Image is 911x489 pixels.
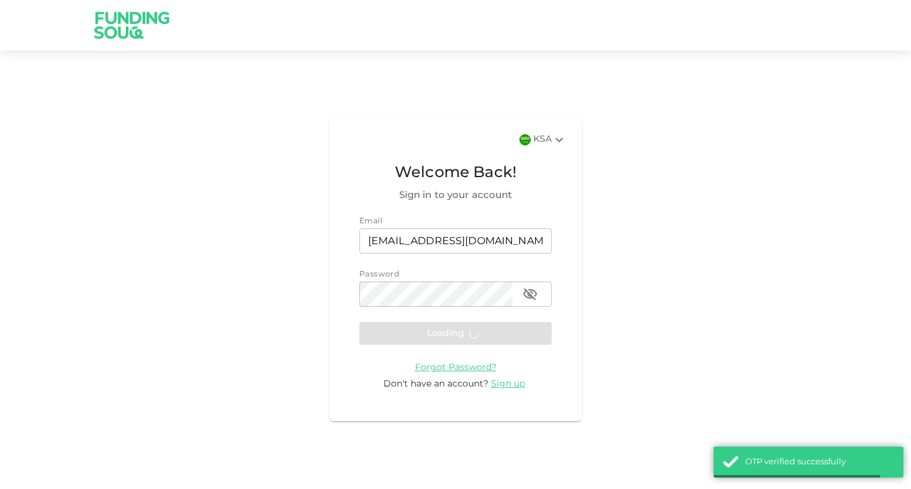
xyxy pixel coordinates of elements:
input: password [359,282,512,307]
span: Email [359,218,382,225]
a: Forgot Password? [415,362,497,372]
span: Password [359,271,399,278]
img: flag-sa.b9a346574cdc8950dd34b50780441f57.svg [519,134,531,145]
input: email [359,228,552,254]
span: Sign in to your account [359,188,552,203]
span: Welcome Back! [359,161,552,185]
span: Sign up [491,380,525,388]
span: Don't have an account? [383,380,488,388]
div: OTP verified successfully [745,456,894,469]
div: KSA [533,132,567,147]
